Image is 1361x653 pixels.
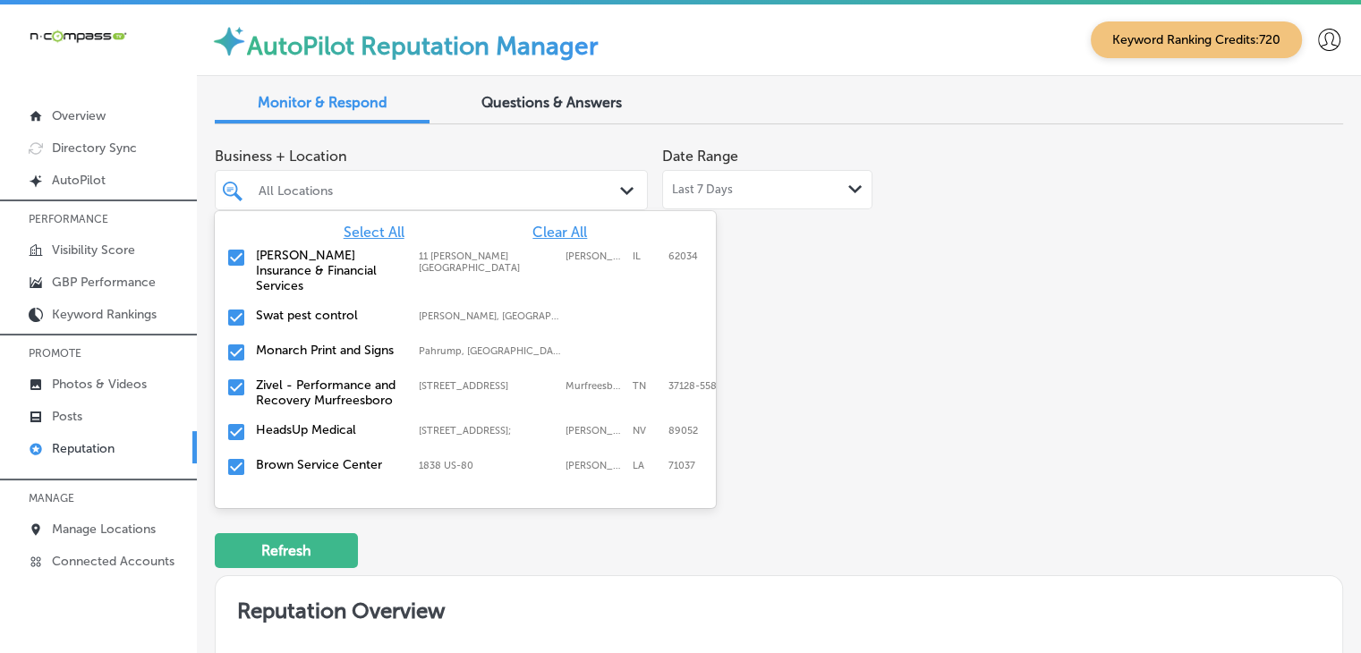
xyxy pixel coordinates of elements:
[633,380,659,392] label: TN
[256,308,401,323] label: Swat pest control
[256,377,401,408] label: Zivel - Performance and Recovery Murfreesboro
[52,377,147,392] p: Photos & Videos
[668,460,695,471] label: 71037
[566,380,624,392] label: Murfreesboro
[668,425,698,437] label: 89052
[29,28,127,45] img: 660ab0bf-5cc7-4cb8-ba1c-48b5ae0f18e60NCTV_CLogo_TV_Black_-500x88.png
[52,242,135,258] p: Visibility Score
[662,148,738,165] label: Date Range
[256,248,401,293] label: Babcock Insurance & Financial Services
[566,425,624,437] label: Henderson
[52,307,157,322] p: Keyword Rankings
[481,94,622,111] span: Questions & Answers
[344,224,404,241] span: Select All
[419,380,557,392] label: 1144 Fortress Blvd Suite E
[668,380,723,392] label: 37128-5588
[52,522,156,537] p: Manage Locations
[52,409,82,424] p: Posts
[52,554,174,569] p: Connected Accounts
[419,310,564,322] label: Gilliam, LA, USA | Hosston, LA, USA | Eastwood, LA, USA | Blanchard, LA, USA | Shreveport, LA, US...
[633,250,659,274] label: IL
[215,148,648,165] span: Business + Location
[178,104,192,118] img: tab_keywords_by_traffic_grey.svg
[566,250,624,274] label: Glen Carbon
[29,29,43,43] img: logo_orange.svg
[247,31,599,61] label: AutoPilot Reputation Manager
[419,345,564,357] label: Pahrump, NV, USA | Whitney, NV, USA | Mesquite, NV, USA | Paradise, NV, USA | Henderson, NV, USA ...
[52,173,106,188] p: AutoPilot
[216,576,1342,638] h2: Reputation Overview
[256,343,401,358] label: Monarch Print and Signs
[419,425,557,437] label: 2610 W Horizon Ridge Pkwy #103;
[419,250,557,274] label: 11 Glen Ed Professional Park
[256,457,401,472] label: Brown Service Center
[258,94,387,111] span: Monitor & Respond
[211,23,247,59] img: autopilot-icon
[215,533,358,568] button: Refresh
[633,425,659,437] label: NV
[52,275,156,290] p: GBP Performance
[1091,21,1302,58] span: Keyword Ranking Credits: 720
[47,47,197,61] div: Domain: [DOMAIN_NAME]
[419,460,557,471] label: 1838 US-80
[259,182,622,198] div: All Locations
[532,224,587,241] span: Clear All
[668,250,698,274] label: 62034
[198,106,302,117] div: Keywords by Traffic
[633,460,659,471] label: LA
[68,106,160,117] div: Domain Overview
[52,108,106,123] p: Overview
[52,441,115,456] p: Reputation
[672,182,733,197] span: Last 7 Days
[256,422,401,437] label: HeadsUp Medical
[566,460,624,471] label: Haughton
[50,29,88,43] div: v 4.0.25
[29,47,43,61] img: website_grey.svg
[52,140,137,156] p: Directory Sync
[48,104,63,118] img: tab_domain_overview_orange.svg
